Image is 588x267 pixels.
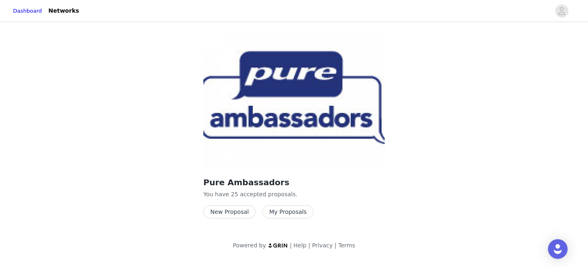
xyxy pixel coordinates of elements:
a: Terms [338,242,355,249]
span: Powered by [233,242,266,249]
span: | [290,242,292,249]
span: | [308,242,310,249]
a: Networks [44,2,84,20]
a: Help [294,242,307,249]
button: My Proposals [262,205,314,218]
a: Dashboard [13,7,42,15]
div: avatar [558,4,566,18]
button: New Proposal [203,205,256,218]
span: | [334,242,336,249]
h2: Pure Ambassadors [203,176,385,188]
img: logo [268,243,288,248]
img: Pure Encapsulations [203,34,385,170]
p: You have 25 accepted proposal . [203,190,385,199]
span: s [293,191,296,197]
div: Open Intercom Messenger [548,239,568,259]
a: Privacy [312,242,333,249]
